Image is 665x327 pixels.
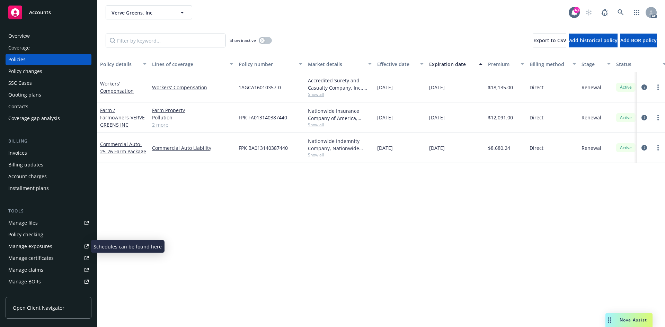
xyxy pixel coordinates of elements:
span: [DATE] [429,84,445,91]
span: Verve Greens, Inc [112,9,171,16]
div: Coverage [8,42,30,53]
a: more [654,83,662,91]
div: Quoting plans [8,89,41,100]
span: [DATE] [377,84,393,91]
span: Add historical policy [569,37,618,44]
div: Lines of coverage [152,61,225,68]
div: Nationwide Indemnity Company, Nationwide Insurance Company [308,137,372,152]
div: Policy checking [8,229,43,240]
div: Tools [6,208,91,215]
div: Manage claims [8,264,43,275]
button: Stage [579,56,613,72]
a: Manage BORs [6,276,91,287]
a: Billing updates [6,159,91,170]
a: Manage claims [6,264,91,275]
a: Farm / Farmowners [100,107,145,128]
div: Policy number [239,61,295,68]
button: Export to CSV [533,34,566,47]
span: [DATE] [429,144,445,152]
div: Coverage gap analysis [8,113,60,124]
span: Add BOR policy [620,37,657,44]
a: Manage files [6,217,91,228]
span: Active [619,145,633,151]
input: Filter by keyword... [106,34,225,47]
span: FPK FA013140387440 [239,114,287,121]
div: Stage [582,61,603,68]
span: [DATE] [377,114,393,121]
span: Show all [308,152,372,158]
div: Accredited Surety and Casualty Company, Inc., Accredited Specialty Insurance Company [308,77,372,91]
button: Verve Greens, Inc [106,6,192,19]
div: Summary of insurance [8,288,61,299]
div: Premium [488,61,516,68]
div: Manage certificates [8,253,54,264]
span: Show inactive [230,37,256,43]
div: Billing updates [8,159,43,170]
a: Workers' Compensation [100,80,134,94]
button: Expiration date [426,56,485,72]
span: [DATE] [429,114,445,121]
a: Contacts [6,101,91,112]
a: Commercial Auto [100,141,146,155]
div: Billing method [530,61,568,68]
a: more [654,144,662,152]
a: Overview [6,30,91,42]
div: Account charges [8,171,47,182]
button: Market details [305,56,374,72]
span: Direct [530,114,543,121]
a: circleInformation [640,113,648,122]
a: Account charges [6,171,91,182]
button: Add BOR policy [620,34,657,47]
button: Effective date [374,56,426,72]
a: Policies [6,54,91,65]
button: Policy number [236,56,305,72]
span: Show all [308,91,372,97]
div: Drag to move [605,313,614,327]
div: Policy changes [8,66,42,77]
span: Direct [530,84,543,91]
a: Coverage [6,42,91,53]
span: Show all [308,122,372,128]
button: Lines of coverage [149,56,236,72]
a: Search [614,6,628,19]
a: Installment plans [6,183,91,194]
span: [DATE] [377,144,393,152]
div: Overview [8,30,30,42]
a: Invoices [6,147,91,158]
div: Policies [8,54,26,65]
a: Quoting plans [6,89,91,100]
div: Effective date [377,61,416,68]
div: Nationwide Insurance Company of America, Nationwide Insurance Company [308,107,372,122]
span: Renewal [582,84,601,91]
div: Manage BORs [8,276,41,287]
div: Contacts [8,101,28,112]
span: Direct [530,144,543,152]
a: Start snowing [582,6,596,19]
div: Market details [308,61,364,68]
a: Manage exposures [6,241,91,252]
a: 2 more [152,121,233,128]
a: Manage certificates [6,253,91,264]
div: Status [616,61,658,68]
div: Policy details [100,61,139,68]
span: Accounts [29,10,51,15]
button: Add historical policy [569,34,618,47]
span: Renewal [582,114,601,121]
a: Workers' Compensation [152,84,233,91]
div: Billing [6,138,91,145]
a: Pollution [152,114,233,121]
button: Policy details [97,56,149,72]
a: Summary of insurance [6,288,91,299]
a: Report a Bug [598,6,612,19]
span: Nova Assist [620,317,647,323]
span: Renewal [582,144,601,152]
a: more [654,113,662,122]
a: Policy checking [6,229,91,240]
a: Coverage gap analysis [6,113,91,124]
div: Invoices [8,147,27,158]
a: Switch app [630,6,644,19]
a: Policy changes [6,66,91,77]
a: circleInformation [640,83,648,91]
span: $18,135.00 [488,84,513,91]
